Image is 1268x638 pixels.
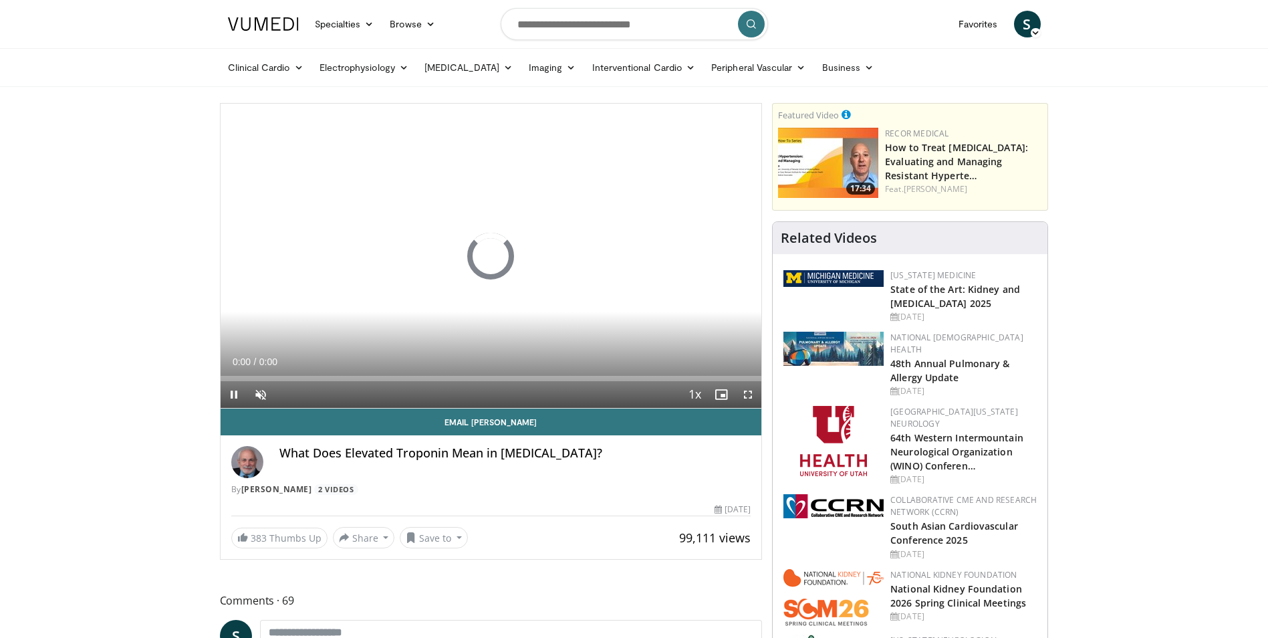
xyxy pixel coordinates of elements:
span: 0:00 [233,356,251,367]
img: VuMedi Logo [228,17,299,31]
img: 5ed80e7a-0811-4ad9-9c3a-04de684f05f4.png.150x105_q85_autocrop_double_scale_upscale_version-0.2.png [783,270,884,287]
img: Avatar [231,446,263,478]
a: [MEDICAL_DATA] [416,54,521,81]
span: Comments 69 [220,592,763,609]
a: National Kidney Foundation 2026 Spring Clinical Meetings [890,582,1026,609]
button: Save to [400,527,468,548]
input: Search topics, interventions [501,8,768,40]
a: Business [814,54,882,81]
a: Interventional Cardio [584,54,704,81]
span: 383 [251,532,267,544]
button: Pause [221,381,247,408]
a: 2 Videos [314,484,358,496]
a: 48th Annual Pulmonary & Allergy Update [890,357,1009,384]
div: [DATE] [890,473,1037,486]
a: Peripheral Vascular [703,54,813,81]
button: Share [333,527,395,548]
a: Electrophysiology [311,54,416,81]
div: [DATE] [715,504,751,516]
a: [PERSON_NAME] [904,183,967,195]
div: [DATE] [890,611,1037,623]
a: 17:34 [778,128,878,198]
img: f6362829-b0a3-407d-a044-59546adfd345.png.150x105_q85_autocrop_double_scale_upscale_version-0.2.png [800,406,867,476]
div: [DATE] [890,311,1037,323]
a: Browse [382,11,443,37]
img: b90f5d12-84c1-472e-b843-5cad6c7ef911.jpg.150x105_q85_autocrop_double_scale_upscale_version-0.2.jpg [783,332,884,366]
a: Recor Medical [885,128,948,139]
a: [US_STATE] Medicine [890,270,976,281]
a: 383 Thumbs Up [231,528,328,548]
a: Favorites [950,11,1006,37]
a: How to Treat [MEDICAL_DATA]: Evaluating and Managing Resistant Hyperte… [885,141,1028,182]
div: By [231,484,751,496]
a: Email [PERSON_NAME] [221,409,762,435]
span: 0:00 [259,356,277,367]
h4: Related Videos [781,230,877,246]
img: 10cbd22e-c1e6-49ff-b90e-4507a8859fc1.jpg.150x105_q85_crop-smart_upscale.jpg [778,128,878,198]
span: / [254,356,257,367]
a: Specialties [307,11,382,37]
small: Featured Video [778,109,839,121]
a: 64th Western Intermountain Neurological Organization (WINO) Conferen… [890,431,1023,472]
a: National [DEMOGRAPHIC_DATA] Health [890,332,1023,355]
span: 99,111 views [679,530,751,546]
a: National Kidney Foundation [890,569,1017,580]
button: Enable picture-in-picture mode [708,381,735,408]
div: Progress Bar [221,376,762,381]
a: South Asian Cardiovascular Conference 2025 [890,520,1018,546]
h4: What Does Elevated Troponin Mean in [MEDICAL_DATA]? [279,446,751,461]
a: Collaborative CME and Research Network (CCRN) [890,494,1037,518]
button: Fullscreen [735,381,761,408]
a: S [1014,11,1041,37]
a: [PERSON_NAME] [241,484,312,495]
a: Imaging [521,54,584,81]
div: [DATE] [890,548,1037,560]
div: [DATE] [890,385,1037,397]
button: Playback Rate [681,381,708,408]
a: Clinical Cardio [220,54,311,81]
video-js: Video Player [221,104,762,409]
a: [GEOGRAPHIC_DATA][US_STATE] Neurology [890,406,1018,429]
a: State of the Art: Kidney and [MEDICAL_DATA] 2025 [890,283,1020,310]
img: 79503c0a-d5ce-4e31-88bd-91ebf3c563fb.png.150x105_q85_autocrop_double_scale_upscale_version-0.2.png [783,569,884,626]
img: a04ee3ba-8487-4636-b0fb-5e8d268f3737.png.150x105_q85_autocrop_double_scale_upscale_version-0.2.png [783,494,884,518]
button: Unmute [247,381,274,408]
div: Feat. [885,183,1042,195]
span: 17:34 [846,183,875,195]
